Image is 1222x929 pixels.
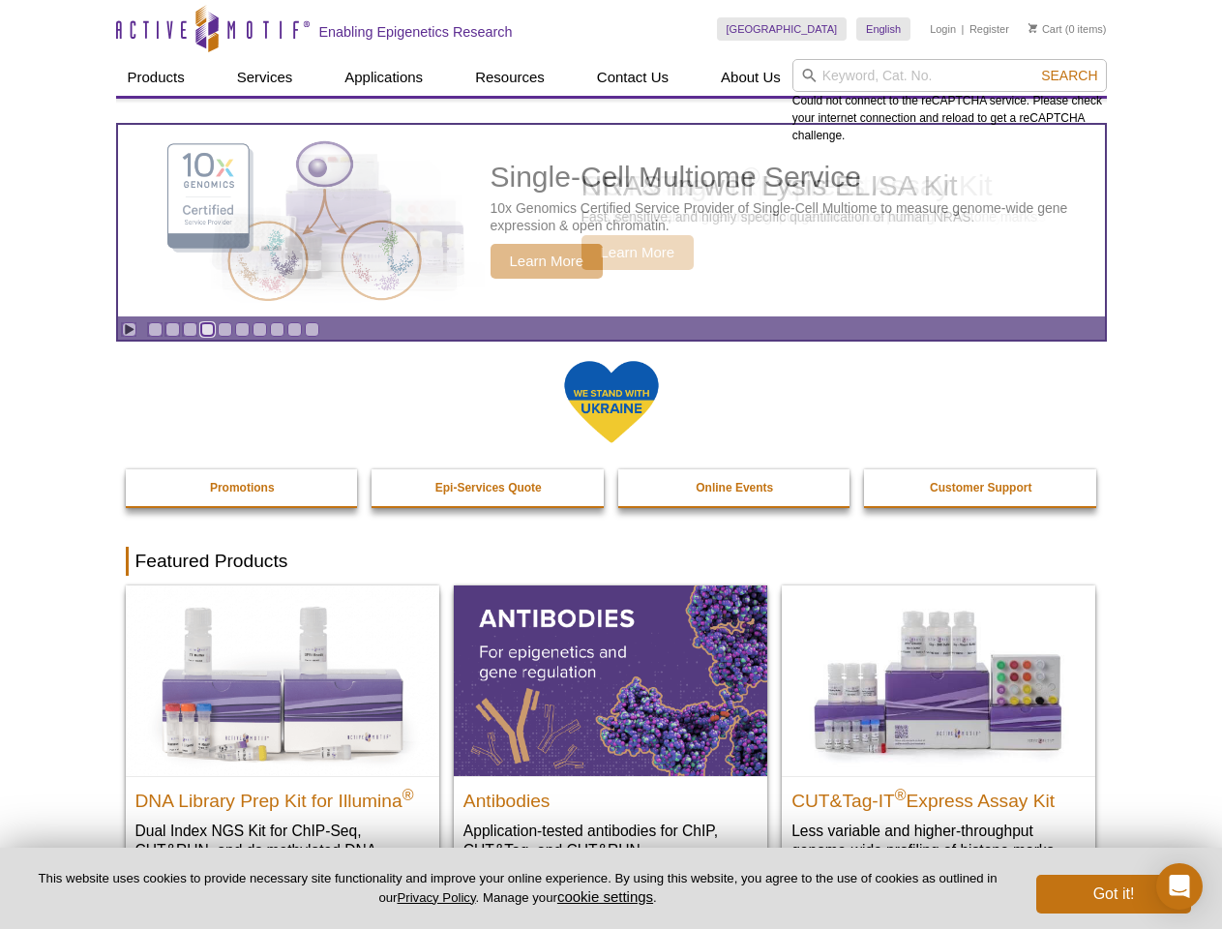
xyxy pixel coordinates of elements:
a: Customer Support [864,469,1098,506]
a: Login [930,22,956,36]
h2: CUT&Tag-IT Express Assay Kit [791,782,1086,811]
p: This website uses cookies to provide necessary site functionality and improve your online experie... [31,870,1004,907]
a: Go to slide 1 [148,322,163,337]
img: CUT&Tag-IT® Express Assay Kit [782,585,1095,775]
a: Go to slide 9 [287,322,302,337]
button: cookie settings [557,888,653,905]
a: English [856,17,910,41]
a: Promotions [126,469,360,506]
a: Go to slide 6 [235,322,250,337]
a: Go to slide 2 [165,322,180,337]
a: Epi-Services Quote [372,469,606,506]
a: Go to slide 4 [200,322,215,337]
a: Go to slide 5 [218,322,232,337]
article: Single-Cell Multiome Service [118,125,1105,316]
a: Contact Us [585,59,680,96]
strong: Epi-Services Quote [435,481,542,494]
h2: Single-Cell Multiome Service [491,163,1095,192]
strong: Online Events [696,481,773,494]
img: DNA Library Prep Kit for Illumina [126,585,439,775]
h2: Featured Products [126,547,1097,576]
h2: Enabling Epigenetics Research [319,23,513,41]
img: Your Cart [1028,23,1037,33]
button: Search [1035,67,1103,84]
a: Go to slide 3 [183,322,197,337]
a: Cart [1028,22,1062,36]
a: CUT&Tag-IT® Express Assay Kit CUT&Tag-IT®Express Assay Kit Less variable and higher-throughput ge... [782,585,1095,879]
a: Go to slide 10 [305,322,319,337]
a: Go to slide 7 [253,322,267,337]
a: About Us [709,59,792,96]
p: Application-tested antibodies for ChIP, CUT&Tag, and CUT&RUN. [463,821,758,860]
a: [GEOGRAPHIC_DATA] [717,17,848,41]
div: Could not connect to the reCAPTCHA service. Please check your internet connection and reload to g... [792,59,1107,144]
li: (0 items) [1028,17,1107,41]
h2: DNA Library Prep Kit for Illumina [135,782,430,811]
a: Register [969,22,1009,36]
a: Services [225,59,305,96]
sup: ® [895,786,907,802]
sup: ® [402,786,414,802]
a: Products [116,59,196,96]
img: Single-Cell Multiome Service [149,133,439,310]
a: Online Events [618,469,852,506]
li: | [962,17,965,41]
p: Less variable and higher-throughput genome-wide profiling of histone marks​. [791,821,1086,860]
a: Resources [463,59,556,96]
a: Single-Cell Multiome Service Single-Cell Multiome Service 10x Genomics Certified Service Provider... [118,125,1105,316]
a: Go to slide 8 [270,322,284,337]
a: Toggle autoplay [122,322,136,337]
a: DNA Library Prep Kit for Illumina DNA Library Prep Kit for Illumina® Dual Index NGS Kit for ChIP-... [126,585,439,898]
input: Keyword, Cat. No. [792,59,1107,92]
p: 10x Genomics Certified Service Provider of Single-Cell Multiome to measure genome-wide gene expre... [491,199,1095,234]
strong: Customer Support [930,481,1031,494]
a: All Antibodies Antibodies Application-tested antibodies for ChIP, CUT&Tag, and CUT&RUN. [454,585,767,879]
span: Search [1041,68,1097,83]
p: Dual Index NGS Kit for ChIP-Seq, CUT&RUN, and ds methylated DNA assays. [135,821,430,880]
span: Learn More [491,244,604,279]
button: Got it! [1036,875,1191,914]
img: We Stand With Ukraine [563,359,660,445]
strong: Promotions [210,481,275,494]
a: Privacy Policy [397,890,475,905]
img: All Antibodies [454,585,767,775]
h2: Antibodies [463,782,758,811]
a: Applications [333,59,434,96]
div: Open Intercom Messenger [1156,863,1203,910]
